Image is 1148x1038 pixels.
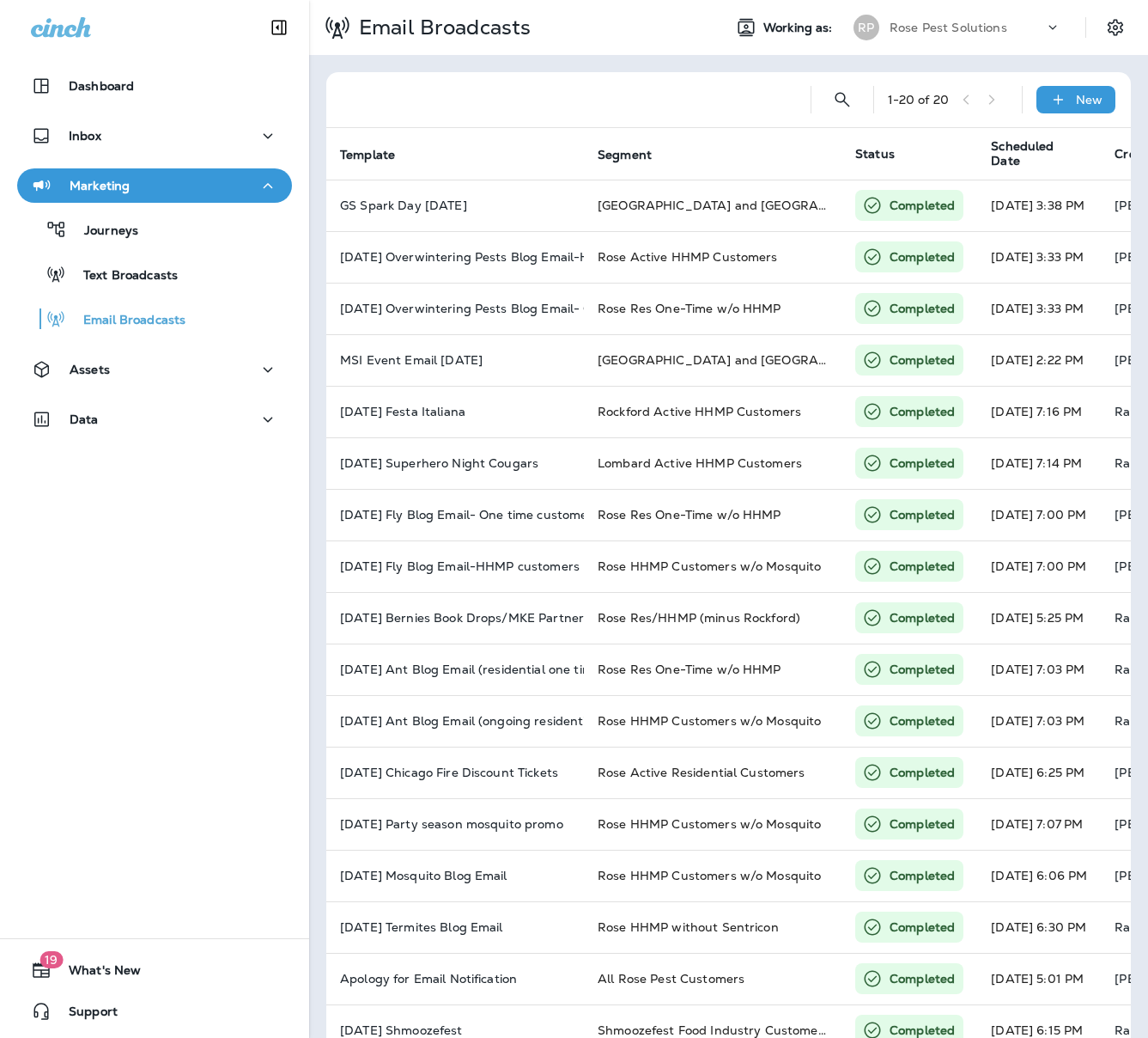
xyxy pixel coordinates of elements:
td: [DATE] 3:33 PM [977,231,1101,283]
span: Rose HHMP Customers w/o Mosquito [598,816,821,832]
p: Completed [890,506,955,523]
p: Assets [70,363,110,376]
p: Rose Pest Solutions [890,21,1007,34]
button: Collapse Sidebar [255,10,303,45]
button: Support [17,994,292,1029]
span: Rose Res One-Time w/o HHMP [598,662,781,677]
p: September 2025 Overwintering Pests Blog Email-HHMP customers [340,250,570,264]
p: Completed [890,712,955,730]
span: 19 [39,951,63,968]
span: Status [855,146,895,162]
p: GS Spark Day Nov 2025 [340,198,570,212]
p: July 2025 Bernies Book Drops/MKE Partnership [340,611,570,625]
p: July 2025 Fly Blog Email-HHMP customers [340,559,570,573]
span: Segment [598,148,652,162]
p: Ravin [1115,456,1148,470]
button: Journeys [17,211,292,247]
p: Ravin [1115,920,1148,934]
p: Apology for Email Notification [340,972,570,986]
button: Search Email Broadcasts [825,82,859,117]
span: Rose Res/HHMP (minus Rockford) [598,610,800,626]
p: Completed [890,558,955,575]
p: MSI Event Email September 2025 [340,353,570,367]
button: 19What's New [17,953,292,987]
p: Email Broadcasts [352,15,531,40]
button: Data [17,402,292,437]
span: All Rose Pest Customers [598,971,744,986]
p: Completed [890,919,955,936]
td: [DATE] 7:00 PM [977,540,1101,592]
p: Ravin [1115,611,1148,625]
p: April 2025 Termites Blog Email [340,920,570,934]
p: Completed [890,455,955,472]
p: Ravin [1115,714,1148,728]
td: [DATE] 5:25 PM [977,592,1101,644]
p: Completed [890,197,955,214]
span: Rose Res One-Time w/o HHMP [598,507,781,522]
span: Chicago and South Chicago Active Residential Rose Customers [598,198,1105,213]
button: Dashboard [17,69,292,103]
p: Ravin [1115,405,1148,418]
td: [DATE] 6:06 PM [977,850,1101,901]
span: Rose HHMP Customers w/o Mosquito [598,868,821,883]
span: Segment [598,147,674,162]
p: Completed [890,970,955,987]
span: Rose HHMP Customers w/o Mosquito [598,713,821,729]
p: June 2025 Chicago Fire Discount Tickets [340,766,570,779]
p: Dashboard [69,79,134,93]
p: Email Broadcasts [66,313,185,329]
p: June 2025 Ant Blog Email (ongoing residential HHMP wo mosquito) [340,714,570,728]
td: [DATE] 3:38 PM [977,180,1101,231]
td: [DATE] 3:33 PM [977,283,1101,334]
button: Marketing [17,168,292,203]
span: Support [52,1004,118,1025]
button: Settings [1100,12,1131,43]
p: Completed [890,248,955,266]
p: Journeys [67,223,138,240]
span: Scheduled Date [991,139,1094,168]
p: Completed [890,609,955,626]
p: May 2025 Mosquito Blog Email [340,869,570,882]
td: [DATE] 7:16 PM [977,386,1101,437]
span: What's New [52,963,141,984]
p: Inbox [69,129,101,143]
span: Rose HHMP without Sentricon [598,919,779,935]
p: Completed [890,815,955,833]
p: July 2025 Fly Blog Email- One time customers [340,508,570,522]
span: Rose Active Residential Customers [598,765,805,780]
p: New [1076,93,1102,107]
span: Working as: [763,21,836,35]
span: Lombard Active HHMP Customers [598,455,802,471]
p: May 2025 Party season mosquito promo [340,817,570,831]
p: February 2025 Shmoozefest [340,1023,570,1037]
span: Scheduled Date [991,139,1072,168]
span: Rose HHMP Customers w/o Mosquito [598,559,821,574]
td: [DATE] 7:00 PM [977,489,1101,540]
button: Inbox [17,119,292,153]
p: Completed [890,351,955,369]
td: [DATE] 7:03 PM [977,695,1101,747]
td: [DATE] 7:14 PM [977,437,1101,489]
p: Completed [890,764,955,781]
p: July 2025 Superhero Night Cougars [340,456,570,470]
span: Rose Res One-Time w/o HHMP [598,301,781,316]
button: Email Broadcasts [17,301,292,337]
p: Ravin [1115,1023,1148,1037]
p: Data [70,412,99,426]
span: Template [340,148,395,162]
p: Completed [890,661,955,678]
div: 1 - 20 of 20 [888,93,949,107]
td: [DATE] 5:01 PM [977,953,1101,1004]
p: Completed [890,867,955,884]
p: Completed [890,300,955,317]
p: Ravin [1115,662,1148,676]
p: July 2025 Festa Italiana [340,405,570,418]
td: [DATE] 2:22 PM [977,334,1101,386]
span: Shmoozefest Food Industry Customers-RPS [598,1023,859,1038]
span: Template [340,147,417,162]
td: [DATE] 6:30 PM [977,901,1101,953]
button: Text Broadcasts [17,256,292,292]
div: RP [853,15,879,40]
span: Rose Active HHMP Customers [598,249,778,265]
span: Rockford Active HHMP Customers [598,404,801,419]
